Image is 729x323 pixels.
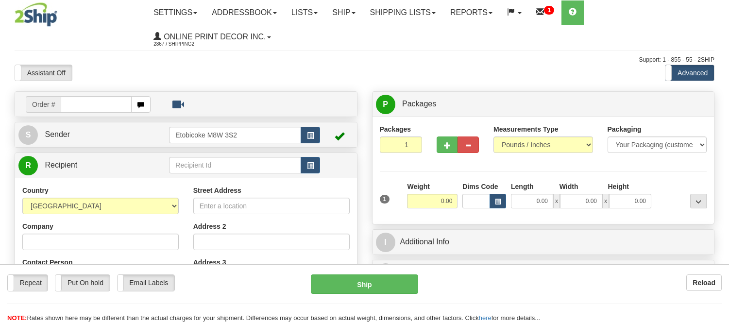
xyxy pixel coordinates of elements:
[18,155,153,175] a: R Recipient
[376,94,711,114] a: P Packages
[325,0,362,25] a: Ship
[22,186,49,195] label: Country
[376,263,395,283] span: $
[479,314,492,322] a: here
[169,157,301,173] input: Recipient Id
[146,25,278,49] a: Online Print Decor Inc. 2867 / Shipping2
[7,314,27,322] span: NOTE:
[118,275,174,290] label: Email Labels
[161,33,266,41] span: Online Print Decor Inc.
[18,125,38,145] span: S
[511,182,534,191] label: Length
[544,6,554,15] sup: 1
[376,233,395,252] span: I
[204,0,284,25] a: Addressbook
[153,39,226,49] span: 2867 / Shipping2
[602,194,609,208] span: x
[8,275,48,290] label: Repeat
[311,274,418,294] button: Ship
[608,182,629,191] label: Height
[493,124,559,134] label: Measurements Type
[462,182,498,191] label: Dims Code
[45,161,77,169] span: Recipient
[380,195,390,204] span: 1
[15,56,714,64] div: Support: 1 - 855 - 55 - 2SHIP
[376,263,711,283] a: $Rates
[15,65,72,81] label: Assistant Off
[26,96,61,113] span: Order #
[553,194,560,208] span: x
[693,279,715,287] b: Reload
[193,221,226,231] label: Address 2
[376,232,711,252] a: IAdditional Info
[45,130,70,138] span: Sender
[193,198,350,214] input: Enter a location
[402,100,436,108] span: Packages
[707,112,728,211] iframe: chat widget
[686,274,722,291] button: Reload
[284,0,325,25] a: Lists
[443,0,500,25] a: Reports
[559,182,578,191] label: Width
[193,257,226,267] label: Address 3
[55,275,109,290] label: Put On hold
[376,95,395,114] span: P
[690,194,707,208] div: ...
[608,124,642,134] label: Packaging
[363,0,443,25] a: Shipping lists
[15,2,57,27] img: logo2867.jpg
[665,65,714,81] label: Advanced
[169,127,301,143] input: Sender Id
[18,125,169,145] a: S Sender
[529,0,561,25] a: 1
[146,0,204,25] a: Settings
[22,221,53,231] label: Company
[380,124,411,134] label: Packages
[407,182,429,191] label: Weight
[18,156,38,175] span: R
[193,186,241,195] label: Street Address
[22,257,72,267] label: Contact Person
